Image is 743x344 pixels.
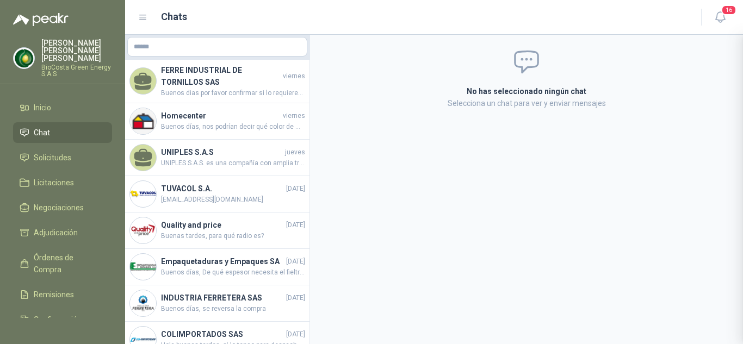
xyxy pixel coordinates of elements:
a: Negociaciones [13,197,112,218]
a: Solicitudes [13,147,112,168]
p: [PERSON_NAME] [PERSON_NAME] [PERSON_NAME] [41,39,112,62]
span: Inicio [34,102,51,114]
p: BioCosta Green Energy S.A.S [41,64,112,77]
a: Adjudicación [13,222,112,243]
span: Negociaciones [34,202,84,214]
button: 16 [710,8,730,27]
a: Licitaciones [13,172,112,193]
a: Chat [13,122,112,143]
span: Adjudicación [34,227,78,239]
span: Solicitudes [34,152,71,164]
span: Chat [34,127,50,139]
h1: Chats [161,9,187,24]
span: Remisiones [34,289,74,301]
a: Configuración [13,309,112,330]
span: 16 [721,5,736,15]
img: Logo peakr [13,13,69,26]
span: Órdenes de Compra [34,252,102,276]
a: Órdenes de Compra [13,247,112,280]
img: Company Logo [14,48,34,68]
a: Inicio [13,97,112,118]
span: Configuración [34,314,82,326]
span: Licitaciones [34,177,74,189]
a: Remisiones [13,284,112,305]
